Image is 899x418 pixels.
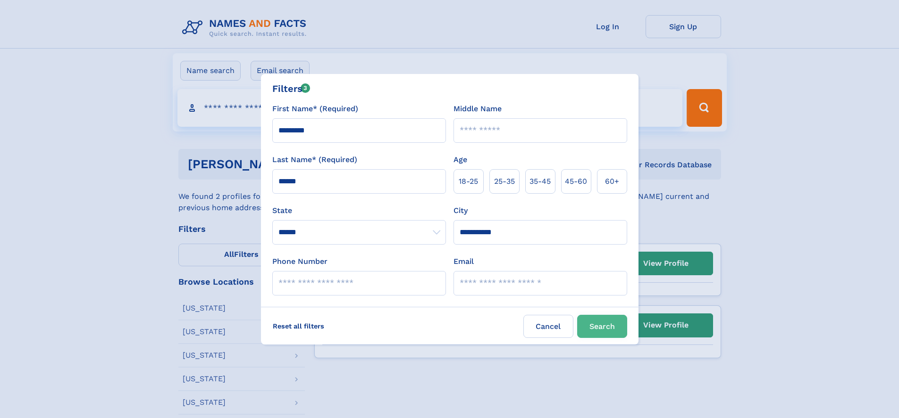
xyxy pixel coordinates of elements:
[577,315,627,338] button: Search
[454,205,468,216] label: City
[454,154,467,165] label: Age
[267,315,330,337] label: Reset all filters
[459,176,478,187] span: 18‑25
[272,154,357,165] label: Last Name* (Required)
[454,256,474,267] label: Email
[272,103,358,115] label: First Name* (Required)
[529,176,551,187] span: 35‑45
[272,205,446,216] label: State
[272,82,311,96] div: Filters
[605,176,619,187] span: 60+
[565,176,587,187] span: 45‑60
[272,256,328,267] label: Phone Number
[454,103,502,115] label: Middle Name
[494,176,515,187] span: 25‑35
[523,315,573,338] label: Cancel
